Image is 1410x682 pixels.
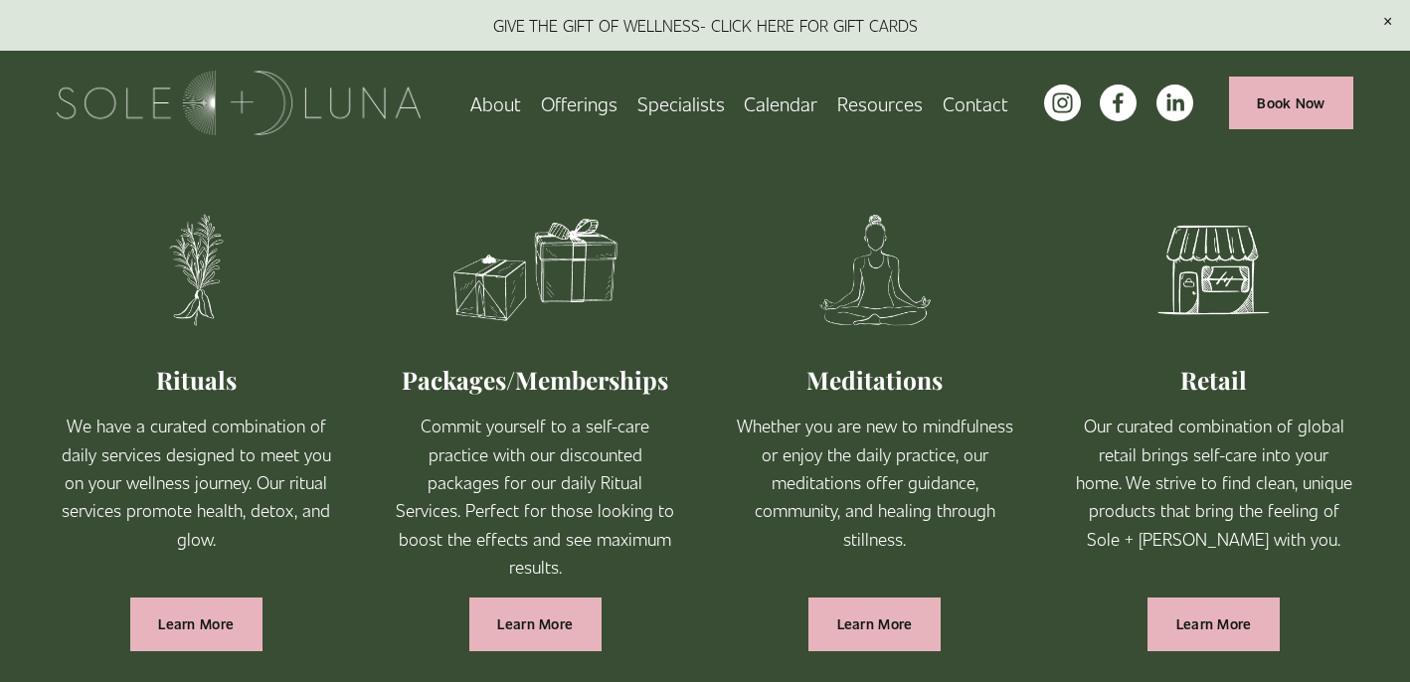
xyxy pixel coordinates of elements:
[57,364,336,396] h2: Rituals
[735,364,1014,396] h2: Meditations
[1044,85,1081,121] a: instagram-unauth
[1229,77,1354,129] a: Book Now
[837,85,923,120] a: folder dropdown
[735,412,1014,553] p: Whether you are new to mindfulness or enjoy the daily practice, our meditations offer guidance, c...
[469,597,602,650] a: Learn More
[744,85,817,120] a: Calendar
[541,87,617,118] span: Offerings
[837,87,923,118] span: Resources
[57,71,422,135] img: Sole + Luna
[396,364,675,396] h2: Packages/Memberships
[1156,85,1193,121] a: LinkedIn
[130,597,263,650] a: Learn More
[1074,364,1353,396] h2: Retail
[1147,597,1280,650] a: Learn More
[1100,85,1137,121] a: facebook-unauth
[808,597,941,650] a: Learn More
[57,412,336,553] p: We have a curated combination of daily services designed to meet you on your wellness journey. Ou...
[1074,412,1353,553] p: Our curated combination of global retail brings self-care into your home. We strive to find clean...
[943,85,1008,120] a: Contact
[637,85,725,120] a: Specialists
[396,412,675,581] p: Commit yourself to a self-care practice with our discounted packages for our daily Ritual Service...
[470,85,521,120] a: About
[541,85,617,120] a: folder dropdown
